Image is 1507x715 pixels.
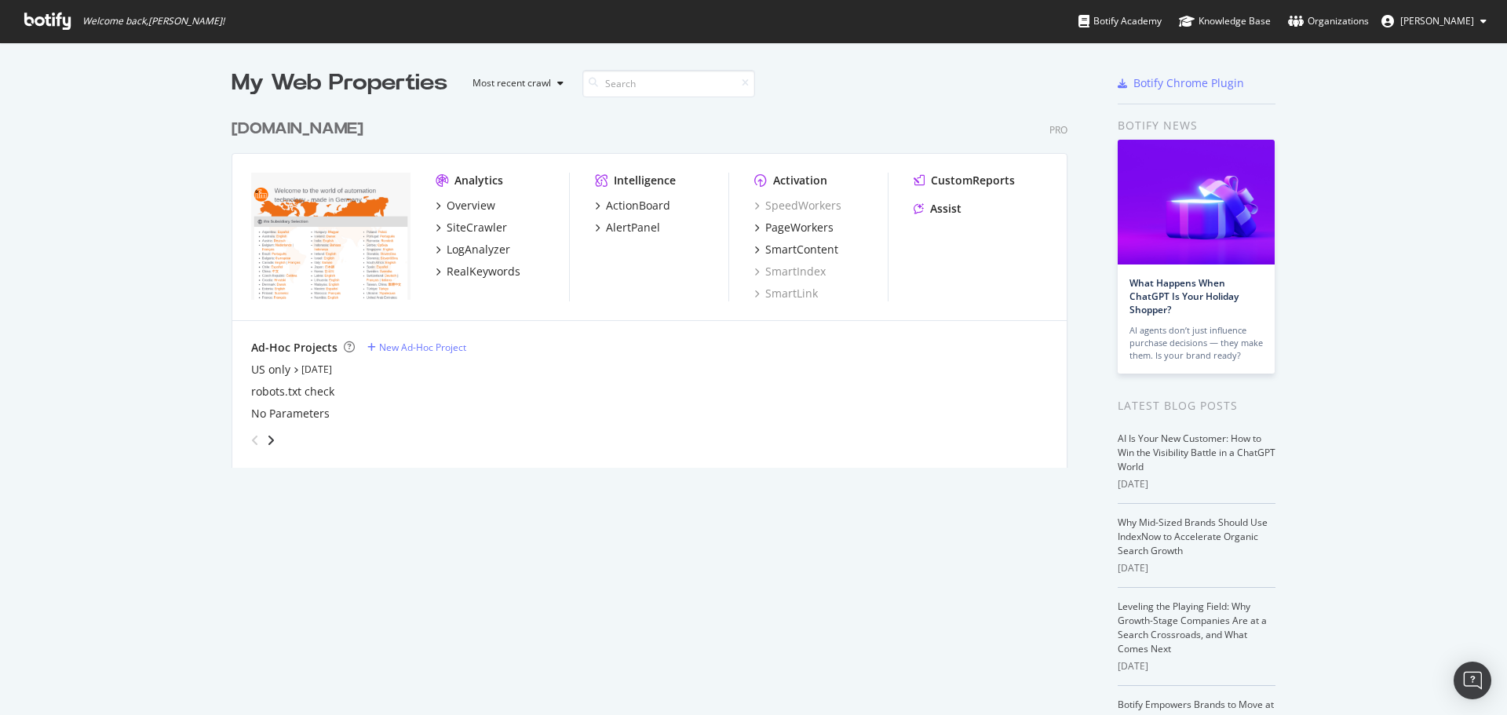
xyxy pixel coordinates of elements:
[379,341,466,354] div: New Ad-Hoc Project
[1118,117,1275,134] div: Botify news
[1129,324,1263,362] div: AI agents don’t just influence purchase decisions — they make them. Is your brand ready?
[1179,13,1271,29] div: Knowledge Base
[606,198,670,213] div: ActionBoard
[82,15,224,27] span: Welcome back, [PERSON_NAME] !
[914,201,961,217] a: Assist
[436,242,510,257] a: LogAnalyzer
[1078,13,1162,29] div: Botify Academy
[1118,516,1268,557] a: Why Mid-Sized Brands Should Use IndexNow to Accelerate Organic Search Growth
[367,341,466,354] a: New Ad-Hoc Project
[232,118,370,140] a: [DOMAIN_NAME]
[1118,477,1275,491] div: [DATE]
[1400,14,1474,27] span: Jack Firneno
[447,220,507,235] div: SiteCrawler
[447,198,495,213] div: Overview
[931,173,1015,188] div: CustomReports
[1118,397,1275,414] div: Latest Blog Posts
[460,71,570,96] button: Most recent crawl
[251,173,411,300] img: www.IFM.com
[754,198,841,213] a: SpeedWorkers
[436,198,495,213] a: Overview
[454,173,503,188] div: Analytics
[1129,276,1239,316] a: What Happens When ChatGPT Is Your Holiday Shopper?
[232,67,447,99] div: My Web Properties
[754,264,826,279] a: SmartIndex
[1049,123,1067,137] div: Pro
[773,173,827,188] div: Activation
[436,220,507,235] a: SiteCrawler
[447,242,510,257] div: LogAnalyzer
[614,173,676,188] div: Intelligence
[251,362,290,378] a: US only
[606,220,660,235] div: AlertPanel
[473,78,551,88] div: Most recent crawl
[1288,13,1369,29] div: Organizations
[436,264,520,279] a: RealKeywords
[1133,75,1244,91] div: Botify Chrome Plugin
[595,198,670,213] a: ActionBoard
[251,406,330,421] a: No Parameters
[765,220,834,235] div: PageWorkers
[1369,9,1499,34] button: [PERSON_NAME]
[232,99,1080,468] div: grid
[265,432,276,448] div: angle-right
[251,340,338,356] div: Ad-Hoc Projects
[595,220,660,235] a: AlertPanel
[1118,75,1244,91] a: Botify Chrome Plugin
[930,201,961,217] div: Assist
[582,70,755,97] input: Search
[1118,432,1275,473] a: AI Is Your New Customer: How to Win the Visibility Battle in a ChatGPT World
[754,242,838,257] a: SmartContent
[754,286,818,301] a: SmartLink
[1118,659,1275,673] div: [DATE]
[251,384,334,399] a: robots.txt check
[1454,662,1491,699] div: Open Intercom Messenger
[1118,140,1275,264] img: What Happens When ChatGPT Is Your Holiday Shopper?
[245,428,265,453] div: angle-left
[1118,561,1275,575] div: [DATE]
[1118,600,1267,655] a: Leveling the Playing Field: Why Growth-Stage Companies Are at a Search Crossroads, and What Comes...
[914,173,1015,188] a: CustomReports
[765,242,838,257] div: SmartContent
[232,118,363,140] div: [DOMAIN_NAME]
[447,264,520,279] div: RealKeywords
[754,220,834,235] a: PageWorkers
[301,363,332,376] a: [DATE]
